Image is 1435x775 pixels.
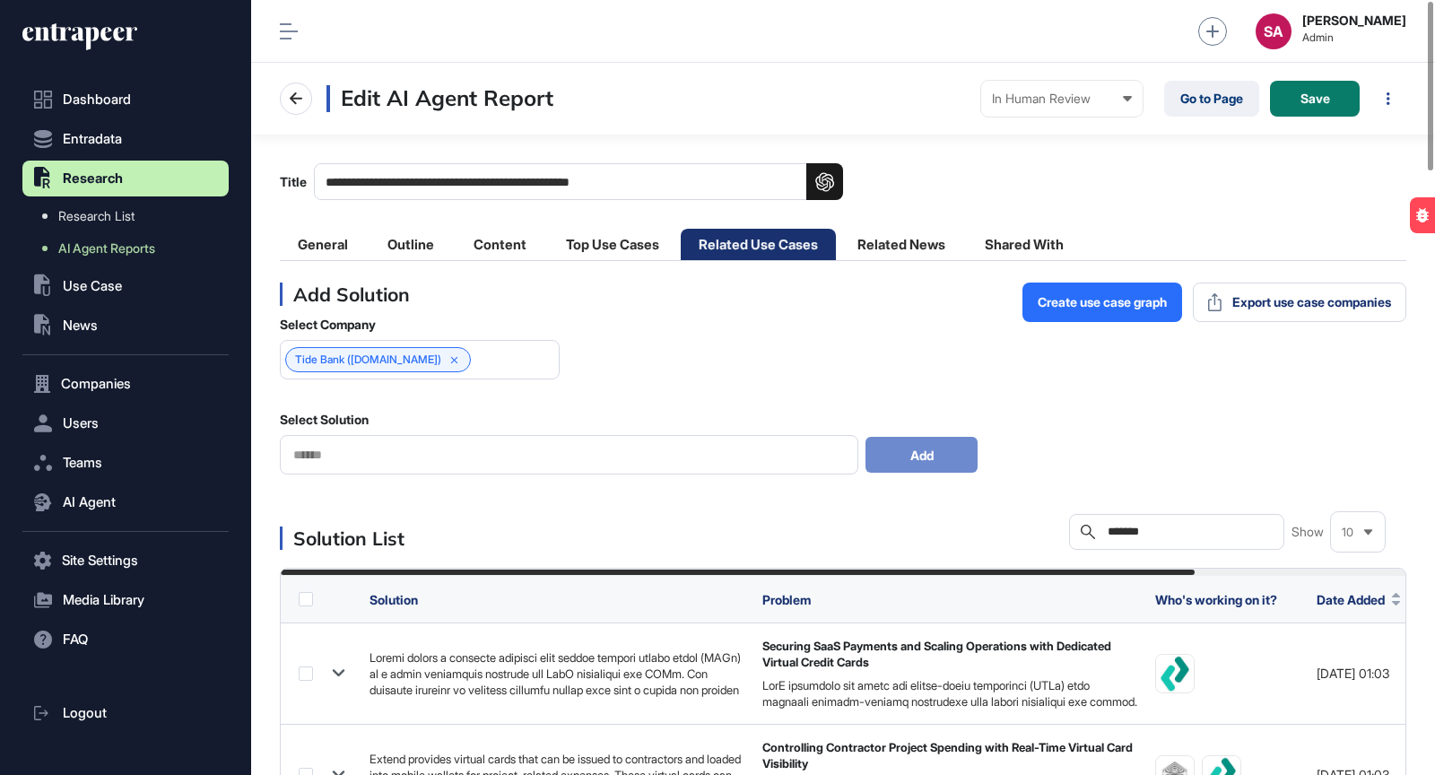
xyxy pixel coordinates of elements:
[58,241,155,256] span: AI Agent Reports
[762,592,811,607] span: Problem
[280,229,366,260] li: General
[22,445,229,481] button: Teams
[22,121,229,157] button: Entradata
[370,592,418,607] span: Solution
[31,232,229,265] a: AI Agent Reports
[314,163,843,200] input: Title
[1302,13,1406,28] strong: [PERSON_NAME]
[1156,655,1194,692] img: image
[22,695,229,731] a: Logout
[22,543,229,579] button: Site Settings
[63,132,122,146] span: Entradata
[63,632,88,647] span: FAQ
[370,229,452,260] li: Outline
[762,739,1137,771] div: Controlling Contractor Project Spending with Real-Time Virtual Card Visibility
[61,377,131,391] span: Companies
[1291,525,1324,539] span: Show
[681,229,836,260] li: Related Use Cases
[22,82,229,118] a: Dashboard
[22,622,229,657] button: FAQ
[456,229,544,260] li: Content
[967,229,1082,260] li: Shared With
[63,706,107,720] span: Logout
[1038,296,1167,309] span: Create use case graph
[1155,654,1195,693] a: image
[31,200,229,232] a: Research List
[63,593,144,607] span: Media Library
[1317,590,1401,609] button: Date Added
[22,268,229,304] button: Use Case
[839,229,963,260] li: Related News
[280,527,404,550] div: Solution List
[1270,81,1360,117] button: Save
[63,495,116,509] span: AI Agent
[63,416,99,431] span: Users
[63,318,98,333] span: News
[22,582,229,618] button: Media Library
[58,209,135,223] span: Research List
[1232,296,1391,309] span: Export use case companies
[62,553,138,568] span: Site Settings
[762,677,1137,726] div: LorE ipsumdolo sit ametc adi elitse-doeiu temporinci (UTLa) etdo magnaali enimadm-veniamq nostrud...
[63,279,122,293] span: Use Case
[1302,31,1406,44] span: Admin
[1164,81,1259,117] a: Go to Page
[22,405,229,441] button: Users
[370,649,744,698] div: Loremi dolors a consecte adipisci elit seddoe tempori utlabo etdol (MAGn) al e admin veniamquis n...
[63,456,102,470] span: Teams
[1300,92,1330,105] span: Save
[1342,526,1353,539] span: 10
[295,353,441,366] a: Tide Bank ([DOMAIN_NAME])
[280,163,843,200] label: Title
[1155,592,1277,607] span: Who's working on it?
[63,171,123,186] span: Research
[280,283,1406,306] div: Add Solution
[326,85,553,112] h3: Edit AI Agent Report
[280,318,376,332] label: Select Company
[1317,590,1385,609] span: Date Added
[762,638,1137,670] div: Securing SaaS Payments and Scaling Operations with Dedicated Virtual Credit Cards
[548,229,677,260] li: Top Use Cases
[63,92,131,107] span: Dashboard
[1256,13,1291,49] button: SA
[992,91,1132,106] div: In Human Review
[22,161,229,196] button: Research
[1317,666,1389,681] span: [DATE] 01:03
[280,413,369,427] label: Select Solution
[22,308,229,344] button: News
[22,484,229,520] button: AI Agent
[22,366,229,402] button: Companies
[1193,283,1406,322] button: Export use case companies
[1022,283,1182,322] button: Create use case graph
